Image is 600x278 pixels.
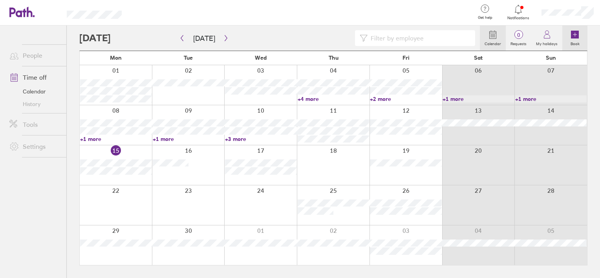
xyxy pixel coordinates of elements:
span: 0 [506,32,531,38]
span: Thu [329,55,338,61]
a: My holidays [531,26,562,51]
a: +3 more [225,135,297,143]
span: Tue [184,55,193,61]
a: Calendar [480,26,506,51]
label: Calendar [480,39,506,46]
a: History [3,98,66,110]
a: Tools [3,117,66,132]
span: Sat [474,55,483,61]
a: +1 more [80,135,152,143]
span: Get help [472,15,498,20]
a: +1 more [153,135,225,143]
a: Notifications [506,4,531,20]
a: Time off [3,69,66,85]
a: +1 more [515,95,587,102]
a: +2 more [370,95,442,102]
label: My holidays [531,39,562,46]
span: Notifications [506,16,531,20]
span: Sun [546,55,556,61]
a: Settings [3,139,66,154]
a: +1 more [443,95,514,102]
a: +4 more [298,95,370,102]
a: Book [562,26,587,51]
button: [DATE] [187,32,221,45]
a: Calendar [3,85,66,98]
label: Book [566,39,584,46]
label: Requests [506,39,531,46]
input: Filter by employee [368,31,470,46]
a: 0Requests [506,26,531,51]
span: Wed [255,55,267,61]
span: Mon [110,55,122,61]
a: People [3,48,66,63]
span: Fri [402,55,410,61]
